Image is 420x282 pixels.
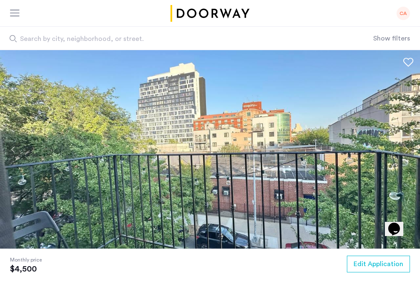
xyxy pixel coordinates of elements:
[385,211,412,236] iframe: chat widget
[10,256,42,264] span: Monthly price
[169,5,251,22] img: logo
[6,142,20,157] button: Previous apartment
[10,264,42,274] span: $4,500
[397,7,410,20] div: CA
[400,142,414,157] button: Next apartment
[354,259,403,269] span: Edit Application
[169,5,251,22] a: Cazamio logo
[347,256,410,272] button: button
[20,34,318,44] span: Search by city, neighborhood, or street.
[373,33,410,43] button: Show or hide filters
